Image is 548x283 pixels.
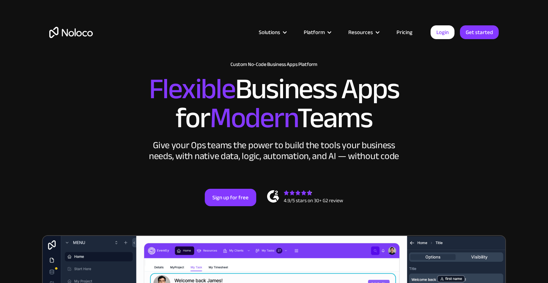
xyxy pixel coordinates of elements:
[387,28,422,37] a: Pricing
[49,75,499,133] h2: Business Apps for Teams
[149,62,235,116] span: Flexible
[460,25,499,39] a: Get started
[49,27,93,38] a: home
[295,28,339,37] div: Platform
[210,91,297,145] span: Modern
[147,140,401,162] div: Give your Ops teams the power to build the tools your business needs, with native data, logic, au...
[339,28,387,37] div: Resources
[205,189,256,206] a: Sign up for free
[259,28,280,37] div: Solutions
[348,28,373,37] div: Resources
[250,28,295,37] div: Solutions
[431,25,454,39] a: Login
[304,28,325,37] div: Platform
